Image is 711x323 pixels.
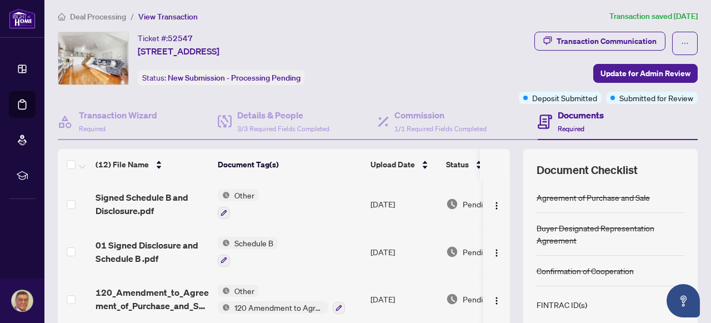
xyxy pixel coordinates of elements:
[230,189,259,201] span: Other
[230,285,259,297] span: Other
[537,265,634,277] div: Confirmation of Cooperation
[96,191,209,217] span: Signed Schedule B and Disclosure.pdf
[70,12,126,22] span: Deal Processing
[463,198,518,210] span: Pending Review
[218,285,230,297] img: Status Icon
[213,149,366,180] th: Document Tag(s)
[394,108,487,122] h4: Commission
[534,32,665,51] button: Transaction Communication
[79,125,106,133] span: Required
[366,149,442,180] th: Upload Date
[600,64,690,82] span: Update for Admin Review
[131,10,134,23] li: /
[370,158,415,171] span: Upload Date
[138,32,193,44] div: Ticket #:
[492,296,501,305] img: Logo
[442,149,536,180] th: Status
[230,301,328,314] span: 120 Amendment to Agreement of Purchase and Sale
[218,189,259,219] button: Status IconOther
[230,237,278,249] span: Schedule B
[138,44,219,58] span: [STREET_ADDRESS]
[532,92,597,104] span: Deposit Submitted
[91,149,213,180] th: (12) File Name
[667,284,700,317] button: Open asap
[218,189,230,201] img: Status Icon
[218,237,278,267] button: Status IconSchedule B
[446,293,458,305] img: Document Status
[237,108,329,122] h4: Details & People
[492,201,501,210] img: Logo
[12,290,33,311] img: Profile Icon
[138,12,198,22] span: View Transaction
[463,293,518,305] span: Pending Review
[96,158,149,171] span: (12) File Name
[537,162,638,178] span: Document Checklist
[681,39,689,47] span: ellipsis
[218,237,230,249] img: Status Icon
[58,32,128,85] img: IMG-E12319990_1.jpg
[96,238,209,265] span: 01 Signed Disclosure and Schedule B .pdf
[9,8,36,29] img: logo
[446,158,469,171] span: Status
[96,286,209,312] span: 120_Amendment_to_Agreement_of_Purchase_and_Sale_-_A_-_PropTx-OREA__2_ 1.pdf
[366,180,442,228] td: [DATE]
[237,125,329,133] span: 3/3 Required Fields Completed
[446,198,458,210] img: Document Status
[537,299,587,311] div: FINTRAC ID(s)
[218,301,230,314] img: Status Icon
[492,249,501,257] img: Logo
[537,191,650,203] div: Agreement of Purchase and Sale
[558,108,604,122] h4: Documents
[58,13,66,21] span: home
[168,33,193,43] span: 52547
[557,32,657,50] div: Transaction Communication
[168,73,301,83] span: New Submission - Processing Pending
[366,228,442,276] td: [DATE]
[463,246,518,258] span: Pending Review
[446,246,458,258] img: Document Status
[138,70,305,85] div: Status:
[218,285,345,315] button: Status IconOtherStatus Icon120 Amendment to Agreement of Purchase and Sale
[558,125,584,133] span: Required
[593,64,698,83] button: Update for Admin Review
[619,92,693,104] span: Submitted for Review
[79,108,157,122] h4: Transaction Wizard
[488,243,505,261] button: Logo
[488,290,505,308] button: Logo
[537,222,684,246] div: Buyer Designated Representation Agreement
[488,195,505,213] button: Logo
[609,10,698,23] article: Transaction saved [DATE]
[394,125,487,133] span: 1/1 Required Fields Completed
